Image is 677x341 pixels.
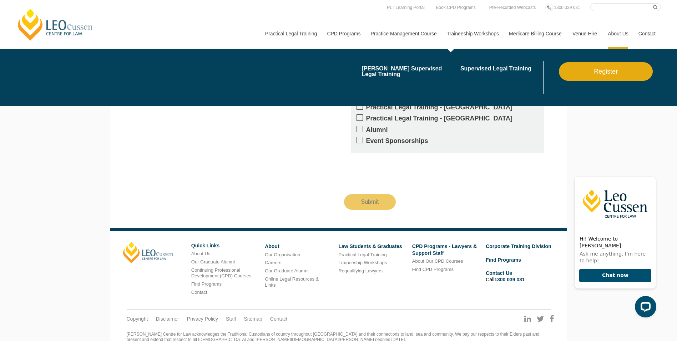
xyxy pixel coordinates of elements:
a: Continuing Professional Development (CPD) Courses [191,267,251,279]
a: Medicare Billing Course [504,18,567,49]
a: Practical Legal Training [260,18,322,49]
a: Requalifying Lawyers [338,268,383,273]
a: 1300 039 031 [494,277,525,282]
a: Our Organisation [265,252,300,257]
a: Venue Hire [567,18,602,49]
iframe: reCAPTCHA [344,159,453,187]
a: Law Students & Graduates [338,243,402,249]
a: Sitemap [244,316,262,322]
a: Find CPD Programs [412,267,454,272]
a: Supervised Legal Training [460,66,541,71]
a: Traineeship Workshops [338,260,387,265]
label: Practical Legal Training - [GEOGRAPHIC_DATA] [357,103,539,112]
label: Practical Legal Training - [GEOGRAPHIC_DATA] [357,114,539,123]
a: CPD Programs - Lawyers & Support Staff [412,243,477,256]
a: Contact [270,316,287,322]
a: Corporate Training Division [486,243,551,249]
a: Traineeship Workshops [441,18,504,49]
a: Copyright [127,316,148,322]
a: About Us [602,18,633,49]
a: Book CPD Programs [434,4,477,11]
a: Privacy Policy [187,316,218,322]
a: Practical Legal Training [338,252,387,257]
a: Contact Us [486,270,512,276]
input: Submit [344,194,396,210]
a: 1300 039 031 [552,4,582,11]
a: [PERSON_NAME] Centre for Law [16,8,95,41]
a: PLT Learning Portal [385,4,426,11]
a: Find Programs [191,281,222,287]
a: Online Legal Resources & Links [265,276,319,288]
a: About Us [191,251,210,256]
a: Find Programs [486,257,521,263]
a: Contact [191,290,207,295]
a: Staff [226,316,236,322]
a: Careers [265,260,281,265]
a: About Our CPD Courses [412,258,463,264]
a: [PERSON_NAME] [123,242,173,263]
a: Practice Management Course [365,18,441,49]
a: Register [559,62,653,81]
a: [PERSON_NAME] Supervised Legal Training [362,66,455,77]
a: CPD Programs [322,18,365,49]
label: Event Sponsorships [357,137,539,145]
a: About [265,243,279,249]
a: Contact [633,18,661,49]
li: Call [486,269,554,284]
a: Pre-Recorded Webcasts [487,4,538,11]
a: Our Graduate Alumni [191,259,235,265]
a: Our Graduate Alumni [265,268,308,273]
iframe: LiveChat chat widget [569,170,659,323]
a: Disclaimer [156,316,179,322]
span: 1300 039 031 [554,5,580,10]
label: Alumni [357,126,539,134]
h6: Quick Links [191,243,259,248]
